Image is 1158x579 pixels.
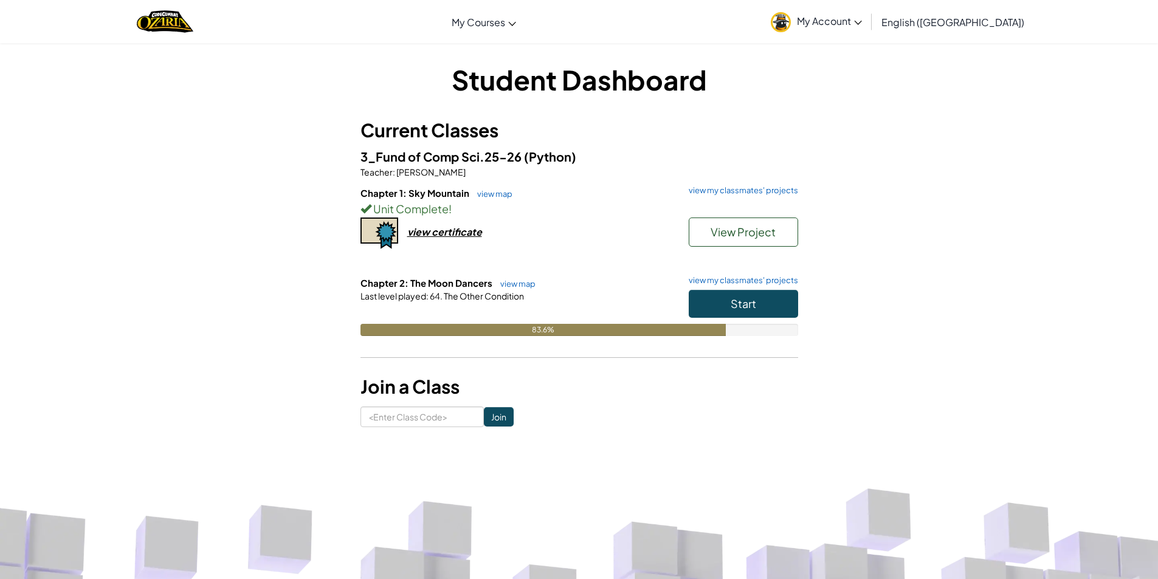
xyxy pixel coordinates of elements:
[452,16,505,29] span: My Courses
[360,166,393,177] span: Teacher
[731,296,756,310] span: Start
[360,61,798,98] h1: Student Dashboard
[446,5,522,38] a: My Courses
[360,373,798,400] h3: Join a Class
[443,290,524,301] span: The Other Condition
[771,12,791,32] img: avatar
[881,16,1024,29] span: English ([GEOGRAPHIC_DATA])
[689,218,798,247] button: View Project
[689,290,798,318] button: Start
[484,407,514,427] input: Join
[360,117,798,144] h3: Current Classes
[524,149,576,164] span: (Python)
[471,189,512,199] a: view map
[683,187,798,194] a: view my classmates' projects
[494,279,536,289] a: view map
[137,9,193,34] a: Ozaria by CodeCombat logo
[360,406,484,427] input: <Enter Class Code>
[137,9,193,34] img: Home
[360,277,494,289] span: Chapter 2: The Moon Dancers
[449,202,452,216] span: !
[875,5,1030,38] a: English ([GEOGRAPHIC_DATA])
[360,149,524,164] span: 3_Fund of Comp Sci.25-26
[360,218,398,249] img: certificate-icon.png
[429,290,443,301] span: 64.
[395,166,466,177] span: [PERSON_NAME]
[371,202,449,216] span: Unit Complete
[393,166,395,177] span: :
[765,2,868,41] a: My Account
[797,15,862,27] span: My Account
[683,276,798,284] a: view my classmates' projects
[360,324,726,336] div: 83.6%
[360,225,482,238] a: view certificate
[426,290,429,301] span: :
[711,225,776,239] span: View Project
[360,187,471,199] span: Chapter 1: Sky Mountain
[407,225,482,238] div: view certificate
[360,290,426,301] span: Last level played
